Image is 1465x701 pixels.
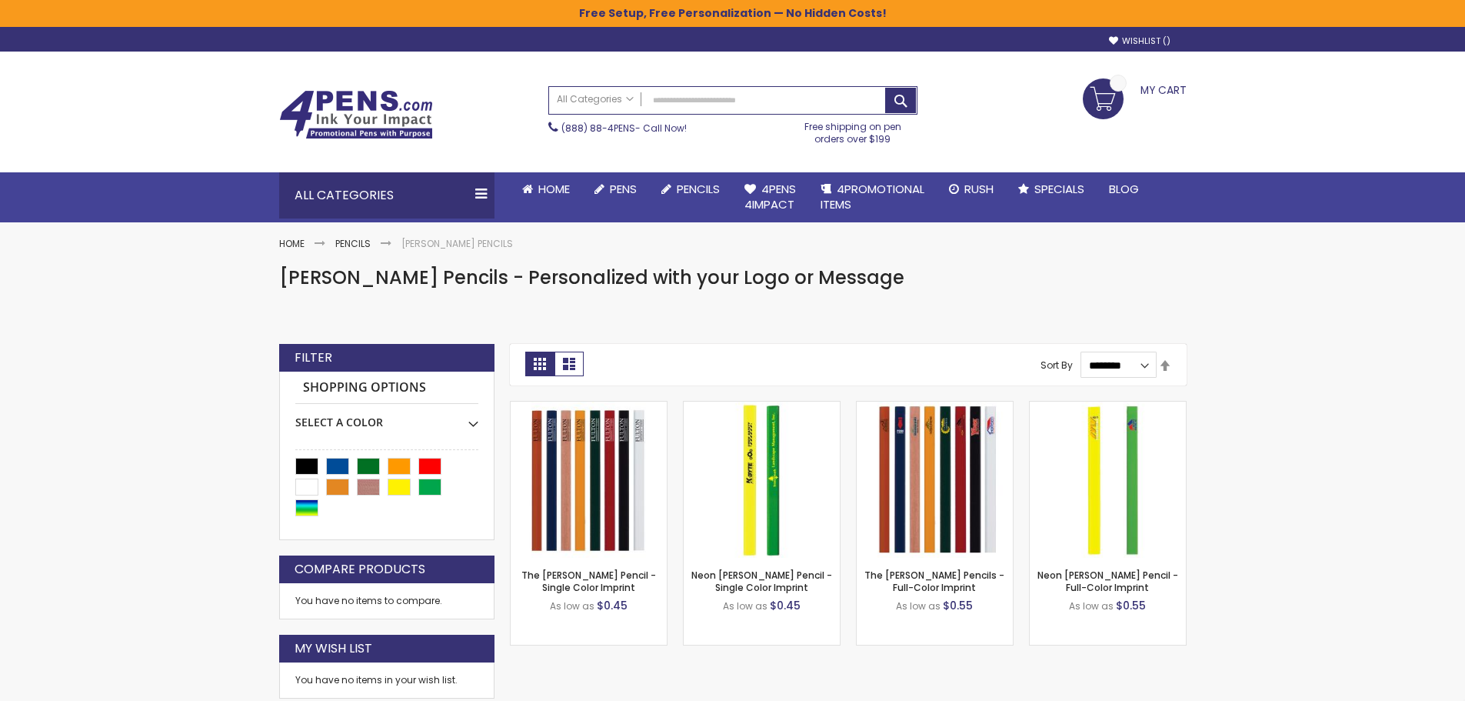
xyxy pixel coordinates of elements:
strong: My Wish List [295,640,372,657]
a: All Categories [549,87,641,112]
a: Blog [1097,172,1151,206]
strong: Shopping Options [295,372,478,405]
span: 4PROMOTIONAL ITEMS [821,181,924,212]
span: As low as [550,599,594,613]
a: Home [279,237,305,250]
span: As low as [723,599,767,613]
a: Specials [1006,172,1097,206]
div: Select A Color [295,404,478,430]
img: 4Pens Custom Pens and Promotional Products [279,90,433,139]
span: Pencils [677,181,720,197]
strong: Grid [525,352,554,376]
a: Wishlist [1109,35,1170,47]
span: $0.45 [597,598,628,613]
img: Neon Carpenter Pencil - Full-Color Imprint [1030,402,1186,558]
img: The Carpenter Pencil - Single Color Imprint [511,402,667,558]
span: $0.45 [770,598,801,613]
span: Specials [1034,181,1084,197]
img: Neon Carpenter Pencil - Single Color Imprint [684,402,840,558]
strong: Filter [295,349,332,366]
span: $0.55 [1116,598,1146,613]
span: As low as [1069,599,1114,613]
strong: Compare Products [295,561,425,578]
a: Rush [937,172,1006,206]
label: Sort By [1040,359,1073,372]
strong: [PERSON_NAME] Pencils [401,237,513,250]
span: Home [538,181,570,197]
a: 4Pens4impact [732,172,808,222]
div: You have no items in your wish list. [295,674,478,686]
span: $0.55 [943,598,973,613]
a: Pencils [649,172,732,206]
a: The Carpenter Pencils - Full-Color Imprint [857,401,1013,414]
a: 4PROMOTIONALITEMS [808,172,937,222]
a: (888) 88-4PENS [561,122,635,135]
span: All Categories [557,93,634,105]
span: Blog [1109,181,1139,197]
span: - Call Now! [561,122,687,135]
div: You have no items to compare. [279,583,494,619]
span: Pens [610,181,637,197]
div: All Categories [279,172,494,219]
a: Pens [582,172,649,206]
h1: [PERSON_NAME] Pencils - Personalized with your Logo or Message [279,265,1187,290]
a: Pencils [335,237,371,250]
span: As low as [896,599,941,613]
div: Free shipping on pen orders over $199 [788,115,917,145]
img: The Carpenter Pencils - Full-Color Imprint [857,402,1013,558]
a: The [PERSON_NAME] Pencil - Single Color Imprint [521,569,656,594]
a: The [PERSON_NAME] Pencils - Full-Color Imprint [864,569,1004,594]
a: Home [510,172,582,206]
a: The Carpenter Pencil - Single Color Imprint [511,401,667,414]
a: Neon Carpenter Pencil - Single Color Imprint [684,401,840,414]
a: Neon Carpenter Pencil - Full-Color Imprint [1030,401,1186,414]
a: Neon [PERSON_NAME] Pencil - Single Color Imprint [691,569,832,594]
span: 4Pens 4impact [744,181,796,212]
span: Rush [964,181,994,197]
a: Neon [PERSON_NAME] Pencil - Full-Color Imprint [1037,569,1178,594]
